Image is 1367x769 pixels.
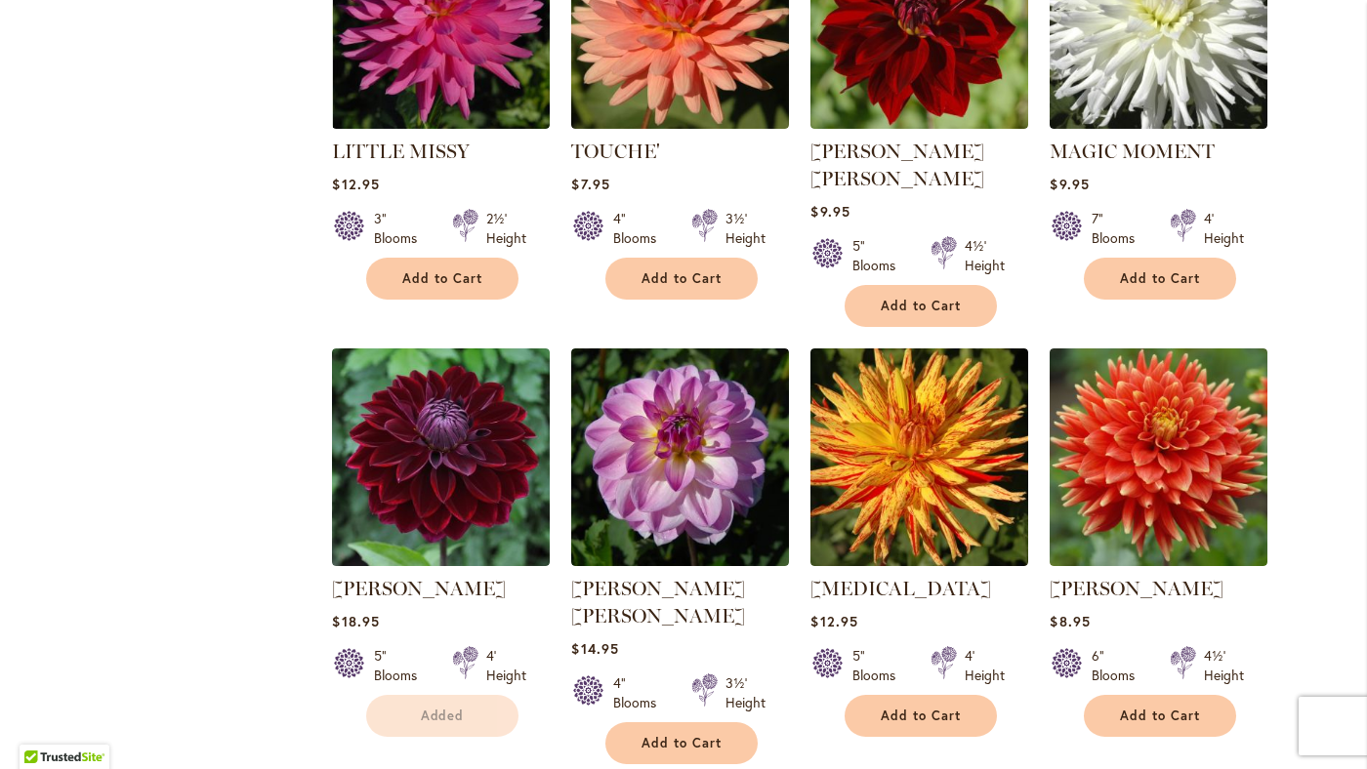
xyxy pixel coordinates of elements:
[810,577,991,600] a: [MEDICAL_DATA]
[810,202,849,221] span: $9.95
[725,209,766,248] div: 3½' Height
[845,695,997,737] button: Add to Cart
[1120,270,1200,287] span: Add to Cart
[1084,258,1236,300] button: Add to Cart
[366,258,518,300] button: Add to Cart
[402,270,482,287] span: Add to Cart
[642,270,722,287] span: Add to Cart
[810,140,984,190] a: [PERSON_NAME] [PERSON_NAME]
[810,612,857,630] span: $12.95
[1050,577,1223,600] a: [PERSON_NAME]
[332,577,506,600] a: [PERSON_NAME]
[1050,114,1267,133] a: MAGIC MOMENT
[852,236,907,275] div: 5" Blooms
[486,209,526,248] div: 2½' Height
[374,646,429,685] div: 5" Blooms
[1050,348,1267,566] img: STEVEN DAVID
[881,298,961,314] span: Add to Cart
[1092,209,1146,248] div: 7" Blooms
[605,258,758,300] button: Add to Cart
[613,673,668,712] div: 4" Blooms
[1050,140,1215,163] a: MAGIC MOMENT
[332,612,379,630] span: $18.95
[486,646,526,685] div: 4' Height
[965,236,1005,275] div: 4½' Height
[332,175,379,193] span: $12.95
[642,735,722,751] span: Add to Cart
[845,285,997,327] button: Add to Cart
[571,175,609,193] span: $7.95
[965,646,1005,685] div: 4' Height
[1050,551,1267,570] a: STEVEN DAVID
[1092,646,1146,685] div: 6" Blooms
[1084,695,1236,737] button: Add to Cart
[332,140,470,163] a: LITTLE MISSY
[613,209,668,248] div: 4" Blooms
[1050,612,1090,630] span: $8.95
[1050,175,1089,193] span: $9.95
[571,348,789,566] img: LISA LISA
[571,639,618,658] span: $14.95
[332,348,550,566] img: Kaisha Lea
[810,348,1028,566] img: POPPERS
[1120,708,1200,724] span: Add to Cart
[810,114,1028,133] a: DEBORA RENAE
[571,140,660,163] a: TOUCHE'
[725,673,766,712] div: 3½' Height
[332,551,550,570] a: Kaisha Lea
[1204,646,1244,685] div: 4½' Height
[332,114,550,133] a: LITTLE MISSY
[571,577,745,627] a: [PERSON_NAME] [PERSON_NAME]
[605,722,758,764] button: Add to Cart
[15,700,69,754] iframe: Launch Accessibility Center
[810,551,1028,570] a: POPPERS
[881,708,961,724] span: Add to Cart
[1204,209,1244,248] div: 4' Height
[852,646,907,685] div: 5" Blooms
[571,551,789,570] a: LISA LISA
[374,209,429,248] div: 3" Blooms
[571,114,789,133] a: TOUCHE'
